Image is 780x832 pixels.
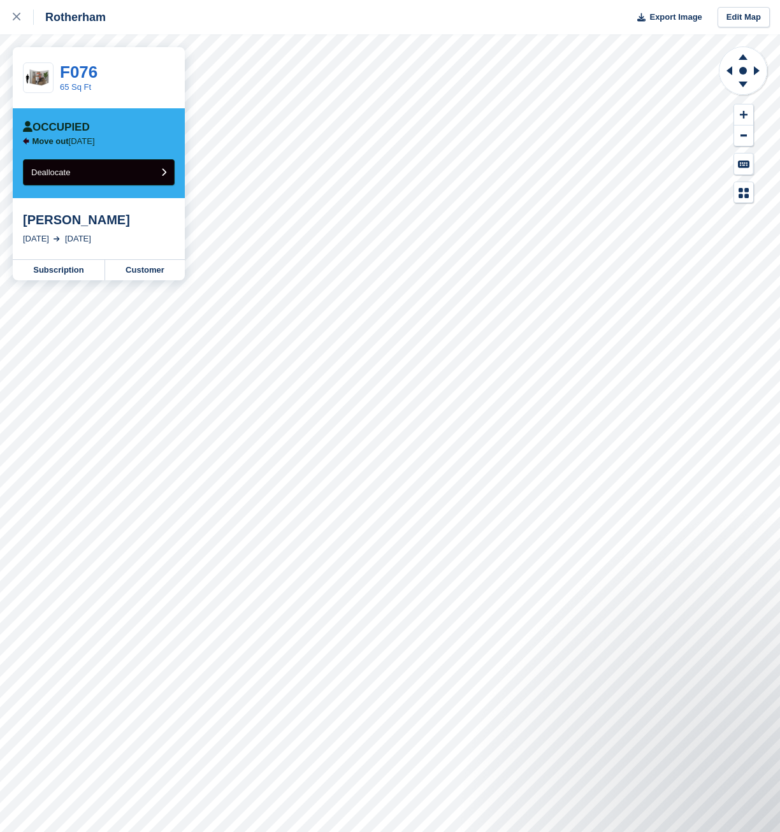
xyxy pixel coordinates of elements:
[23,138,29,145] img: arrow-left-icn-90495f2de72eb5bd0bd1c3c35deca35cc13f817d75bef06ecd7c0b315636ce7e.svg
[23,159,175,185] button: Deallocate
[734,104,753,126] button: Zoom In
[65,233,91,245] div: [DATE]
[32,136,69,146] span: Move out
[630,7,702,28] button: Export Image
[31,168,70,177] span: Deallocate
[60,82,91,92] a: 65 Sq Ft
[649,11,702,24] span: Export Image
[32,136,95,147] p: [DATE]
[24,67,53,89] img: 64-sqft-unit.jpg
[23,212,175,227] div: [PERSON_NAME]
[54,236,60,241] img: arrow-right-light-icn-cde0832a797a2874e46488d9cf13f60e5c3a73dbe684e267c42b8395dfbc2abf.svg
[105,260,185,280] a: Customer
[13,260,105,280] a: Subscription
[718,7,770,28] a: Edit Map
[23,121,90,134] div: Occupied
[734,182,753,203] button: Map Legend
[34,10,106,25] div: Rotherham
[23,233,49,245] div: [DATE]
[60,62,97,82] a: F076
[734,154,753,175] button: Keyboard Shortcuts
[734,126,753,147] button: Zoom Out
